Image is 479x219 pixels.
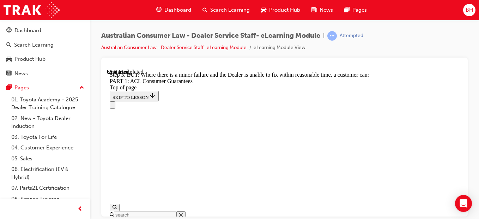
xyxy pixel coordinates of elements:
a: guage-iconDashboard [151,3,197,17]
span: search-icon [6,42,11,48]
a: 08. Service Training [8,194,87,205]
input: Search [7,142,69,150]
button: Pages [3,81,87,94]
span: pages-icon [344,6,350,14]
span: car-icon [261,6,266,14]
button: Open search menu [3,135,13,142]
span: Pages [352,6,367,14]
span: pages-icon [6,85,12,91]
div: PART 1: ACL Consumer Guarantees [3,9,352,16]
a: 05. Sales [8,153,87,164]
a: search-iconSearch Learning [197,3,255,17]
span: BH [466,6,473,14]
span: Australian Consumer Law - Dealer Service Staff- eLearning Module [101,32,320,40]
button: DashboardSearch LearningProduct HubNews [3,23,87,81]
div: News [14,70,28,78]
span: news-icon [6,71,12,77]
button: SKIP TO LESSON [3,22,52,32]
a: Search Learning [3,39,87,52]
a: Dashboard [3,24,87,37]
div: Top of page [3,16,352,22]
span: search-icon [202,6,207,14]
a: pages-iconPages [339,3,372,17]
span: Product Hub [269,6,300,14]
button: Close navigation menu [3,32,8,40]
a: Australian Consumer Law - Dealer Service Staff- eLearning Module [101,45,247,51]
span: | [323,32,325,40]
img: Trak [4,2,60,18]
div: Dashboard [14,26,41,35]
div: Open Intercom Messenger [455,195,472,212]
a: 06. Electrification (EV & Hybrid) [8,164,87,183]
a: 03. Toyota For Life [8,132,87,143]
span: up-icon [79,83,84,93]
span: SKIP TO LESSON [6,26,49,31]
a: News [3,67,87,80]
span: car-icon [6,56,12,63]
div: Step 3. BUT: Where there is a minor failure and the Dealer is unable to fix within reasonable tim... [3,3,352,9]
span: prev-icon [78,205,83,214]
li: eLearning Module View [254,44,305,52]
a: news-iconNews [306,3,339,17]
a: 07. Parts21 Certification [8,183,87,194]
span: News [320,6,333,14]
span: news-icon [311,6,317,14]
a: Product Hub [3,53,87,66]
span: Dashboard [164,6,191,14]
button: Close search menu [69,142,79,150]
div: Search Learning [14,41,54,49]
button: BH [463,4,475,16]
div: Product Hub [14,55,46,63]
span: learningRecordVerb_ATTEMPT-icon [327,31,337,41]
span: Search Learning [210,6,250,14]
a: 02. New - Toyota Dealer Induction [8,113,87,132]
span: guage-icon [156,6,162,14]
div: Pages [14,84,29,92]
a: 04. Customer Experience [8,142,87,153]
a: 01. Toyota Academy - 2025 Dealer Training Catalogue [8,94,87,113]
a: car-iconProduct Hub [255,3,306,17]
div: Attempted [340,32,363,39]
span: guage-icon [6,28,12,34]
